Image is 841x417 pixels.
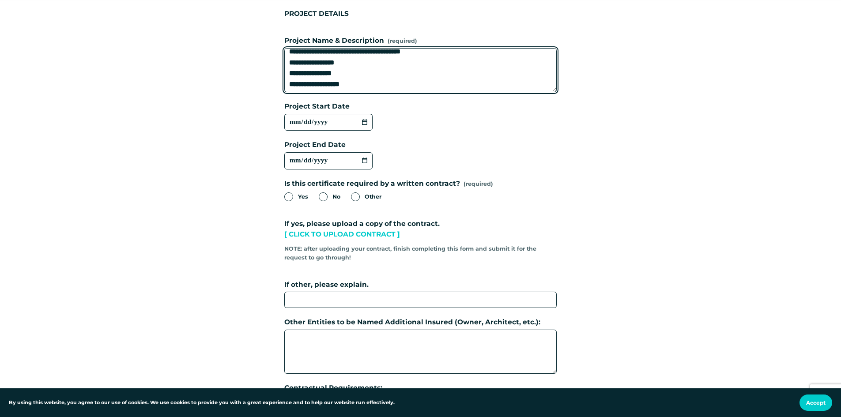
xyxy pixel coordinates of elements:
span: If other, please explain. [284,279,369,290]
button: Accept [800,394,832,411]
span: Contractual Requirements: [284,383,382,394]
div: NOTE: after uploading your contract, finish completing this form and submit it for the request to... [284,242,557,265]
span: Project Name & Description [284,35,384,46]
a: [ CLICK TO UPLOAD CONTRACT ] [284,230,400,238]
p: By using this website, you agree to our use of cookies. We use cookies to provide you with a grea... [9,399,395,407]
span: (required) [388,37,417,45]
span: Other Entities to be Named Additional Insured (Owner, Architect, etc.): [284,317,540,328]
span: (required) [464,180,493,188]
span: Project Start Date [284,101,350,112]
span: Accept [806,399,826,406]
span: Is this certificate required by a written contract? [284,178,460,189]
span: Project End Date [284,139,346,150]
div: If yes, please upload a copy of the contract. [284,218,557,242]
